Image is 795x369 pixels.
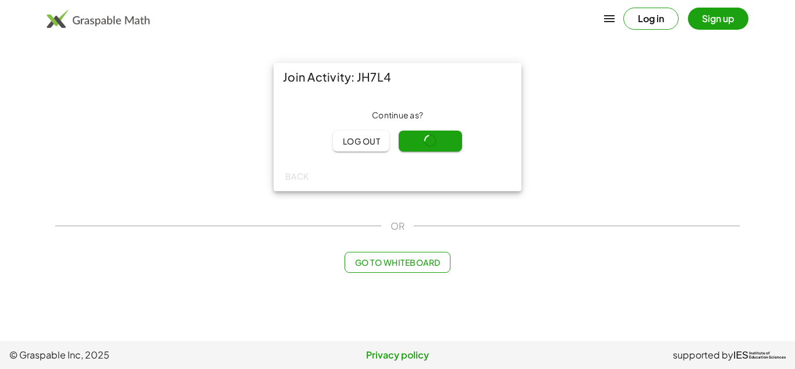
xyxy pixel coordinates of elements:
button: Sign up [688,8,748,30]
button: Log out [333,131,389,152]
span: OR [391,219,404,233]
button: Go to Whiteboard [345,252,450,273]
div: Continue as ? [283,110,512,121]
span: supported by [673,348,733,362]
span: Institute of Education Sciences [749,352,786,360]
a: Privacy policy [268,348,527,362]
a: IESInstitute ofEducation Sciences [733,348,786,362]
div: Join Activity: JH7L4 [274,63,521,91]
span: © Graspable Inc, 2025 [9,348,268,362]
span: Go to Whiteboard [354,257,440,268]
button: Log in [623,8,679,30]
span: Log out [342,136,380,146]
span: IES [733,350,748,361]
